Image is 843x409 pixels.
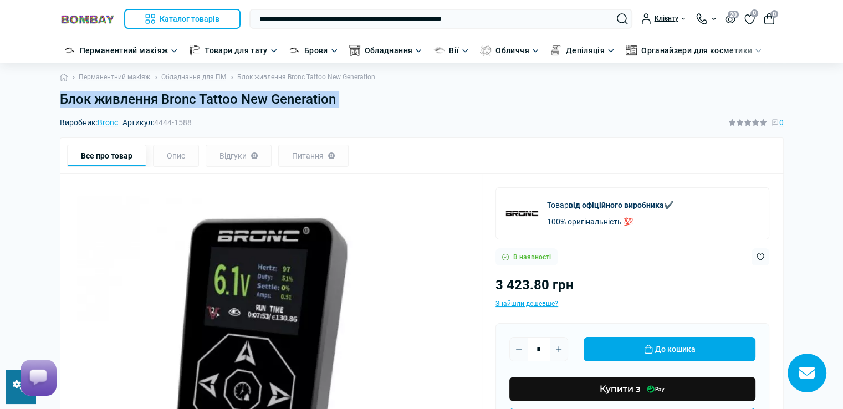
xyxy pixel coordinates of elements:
[98,118,118,127] a: Bronc
[67,145,146,167] div: Все про товар
[60,14,115,24] img: BOMBAY
[509,377,755,401] button: Купити з
[547,199,673,211] p: Товар ✔️
[547,216,673,228] p: 100% оригінальність 💯
[154,118,192,127] span: 4444-1588
[60,63,784,91] nav: breadcrumb
[566,44,605,57] a: Депіляція
[725,14,735,23] button: 20
[744,13,755,25] a: 0
[304,44,328,57] a: Брови
[550,340,568,358] button: Plus
[764,13,775,24] button: 0
[495,277,574,293] span: 3 423.80 грн
[617,13,628,24] button: Search
[206,145,272,167] div: Відгуки
[584,337,755,361] button: До кошика
[728,11,739,18] span: 20
[60,119,118,126] span: Виробник:
[60,91,784,108] h1: Блок живлення Bronc Tattoo New Generation
[641,44,752,57] a: Органайзери для косметики
[480,45,491,56] img: Обличчя
[349,45,360,56] img: Обладнання
[599,380,640,398] span: Купити з
[205,44,267,57] a: Товари для тату
[550,45,561,56] img: Депіляція
[153,145,199,167] div: Опис
[495,300,558,308] span: Знайшли дешевше?
[752,248,769,265] button: Wishlist button
[569,201,664,209] b: від офіційного виробника
[278,145,349,167] div: Питання
[226,72,375,83] li: Блок живлення Bronc Tattoo New Generation
[161,72,226,83] a: Обладнання для ПМ
[510,340,528,358] button: Minus
[495,248,558,265] div: В наявності
[505,197,538,230] img: Bronc
[626,45,637,56] img: Органайзери для косметики
[189,45,200,56] img: Товари для тату
[449,44,459,57] a: Вії
[124,9,241,29] button: Каталог товарів
[80,44,168,57] a: Перманентний макіяж
[365,44,413,57] a: Обладнання
[645,384,666,395] img: Купити з
[779,116,784,129] span: 0
[495,44,529,57] a: Обличчя
[289,45,300,56] img: Брови
[433,45,445,56] img: Вії
[528,338,550,361] input: Quantity
[79,72,150,83] a: Перманентний макіяж
[64,45,75,56] img: Перманентний макіяж
[770,10,778,18] span: 0
[122,119,192,126] span: Артикул:
[750,9,758,17] span: 0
